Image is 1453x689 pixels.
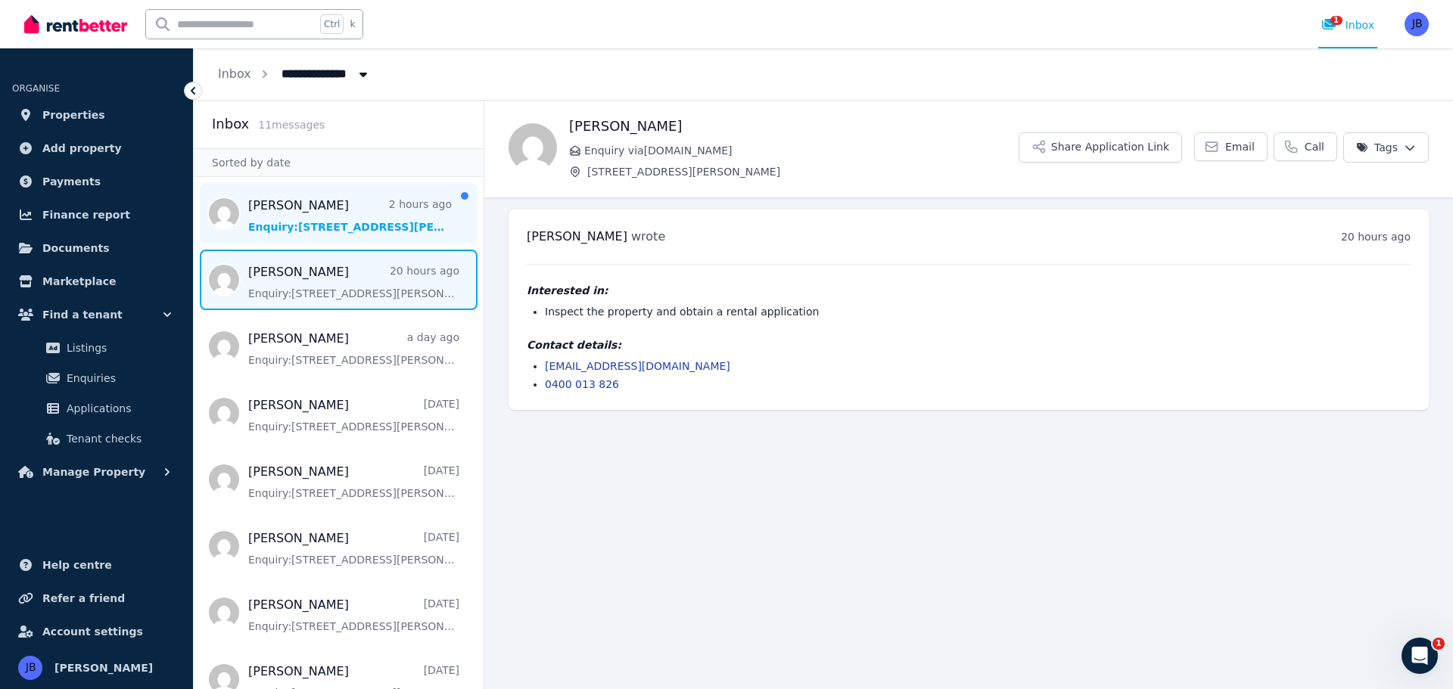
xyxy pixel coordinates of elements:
[1402,638,1438,674] iframe: Intercom live chat
[42,172,101,191] span: Payments
[42,139,122,157] span: Add property
[1405,12,1429,36] img: JACQUELINE BARRY
[12,616,181,647] a: Account settings
[1225,139,1255,154] span: Email
[18,424,175,454] a: Tenant checks
[218,67,251,81] a: Inbox
[42,463,145,481] span: Manage Property
[584,143,1019,158] span: Enquiry via [DOMAIN_NAME]
[509,123,557,172] img: Hayden Vine
[42,589,125,607] span: Refer a friend
[12,233,181,263] a: Documents
[42,106,105,124] span: Properties
[67,399,169,417] span: Applications
[1321,17,1374,33] div: Inbox
[194,48,395,100] nav: Breadcrumb
[258,119,325,131] span: 11 message s
[12,550,181,580] a: Help centre
[569,116,1019,137] h1: [PERSON_NAME]
[1343,132,1429,163] button: Tags
[587,164,1019,179] span: [STREET_ADDRESS][PERSON_NAME]
[545,378,619,390] a: 0400 013 826
[1305,139,1324,154] span: Call
[18,393,175,424] a: Applications
[248,596,459,634] a: [PERSON_NAME][DATE]Enquiry:[STREET_ADDRESS][PERSON_NAME].
[320,14,344,34] span: Ctrl
[42,556,112,574] span: Help centre
[527,229,627,244] span: [PERSON_NAME]
[631,229,665,244] span: wrote
[545,304,1411,319] li: Inspect the property and obtain a rental application
[67,369,169,387] span: Enquiries
[42,272,116,290] span: Marketplace
[350,18,355,30] span: k
[42,239,110,257] span: Documents
[18,363,175,393] a: Enquiries
[12,133,181,163] a: Add property
[248,396,459,434] a: [PERSON_NAME][DATE]Enquiry:[STREET_ADDRESS][PERSON_NAME].
[12,83,60,94] span: ORGANISE
[67,339,169,357] span: Listings
[248,463,459,501] a: [PERSON_NAME][DATE]Enquiry:[STREET_ADDRESS][PERSON_NAME].
[1356,140,1398,155] span: Tags
[248,330,459,368] a: [PERSON_NAME]a day agoEnquiry:[STREET_ADDRESS][PERSON_NAME].
[1194,132,1268,161] a: Email
[18,656,42,680] img: JACQUELINE BARRY
[1330,16,1343,25] span: 1
[12,583,181,613] a: Refer a friend
[12,266,181,296] a: Marketplace
[54,659,153,677] span: [PERSON_NAME]
[18,333,175,363] a: Listings
[527,337,1411,352] h4: Contact details:
[12,457,181,487] button: Manage Property
[12,200,181,230] a: Finance report
[212,113,249,135] h2: Inbox
[248,197,452,234] a: [PERSON_NAME]2 hours agoEnquiry:[STREET_ADDRESS][PERSON_NAME].
[248,263,459,301] a: [PERSON_NAME]20 hours agoEnquiry:[STREET_ADDRESS][PERSON_NAME].
[12,299,181,330] button: Find a tenant
[1433,638,1445,650] span: 1
[42,306,123,324] span: Find a tenant
[42,622,143,641] span: Account settings
[67,430,169,448] span: Tenant checks
[194,148,484,177] div: Sorted by date
[24,13,127,36] img: RentBetter
[1274,132,1337,161] a: Call
[1341,231,1411,243] time: 20 hours ago
[545,360,730,372] a: [EMAIL_ADDRESS][DOMAIN_NAME]
[248,529,459,567] a: [PERSON_NAME][DATE]Enquiry:[STREET_ADDRESS][PERSON_NAME].
[12,166,181,197] a: Payments
[42,206,130,224] span: Finance report
[12,100,181,130] a: Properties
[527,283,1411,298] h4: Interested in:
[1019,132,1182,163] button: Share Application Link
